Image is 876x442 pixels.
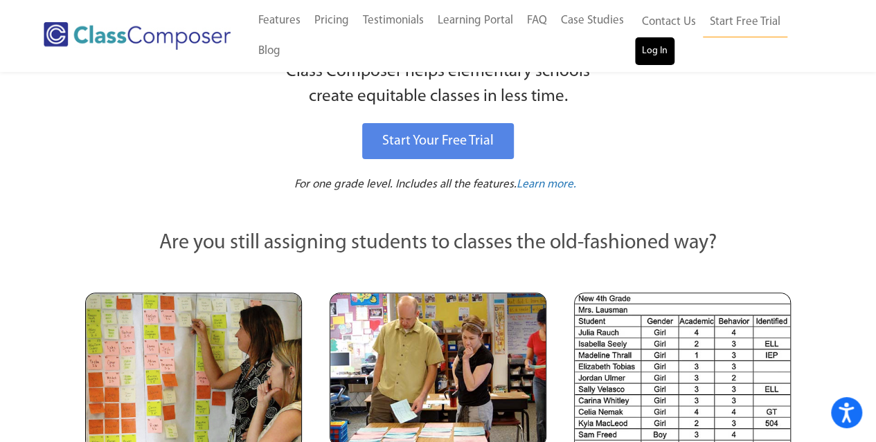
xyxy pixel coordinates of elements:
nav: Header Menu [251,6,635,66]
a: Pricing [307,6,356,36]
span: Start Your Free Trial [382,134,494,148]
nav: Header Menu [635,7,822,65]
a: Contact Us [635,7,703,37]
a: Start Free Trial [703,7,787,38]
a: Features [251,6,307,36]
a: Start Your Free Trial [362,123,514,159]
span: For one grade level. Includes all the features. [294,178,517,190]
a: Log In [635,37,674,65]
p: Class Composer helps elementary schools create equitable classes in less time. [83,59,794,110]
a: Blog [251,36,287,66]
a: FAQ [520,6,554,36]
img: Class Composer [44,22,231,50]
span: Learn more. [517,178,576,190]
p: Are you still assigning students to classes the old-fashioned way? [85,228,792,259]
a: Learn more. [517,176,576,194]
a: Testimonials [356,6,431,36]
a: Learning Portal [431,6,520,36]
a: Case Studies [554,6,631,36]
